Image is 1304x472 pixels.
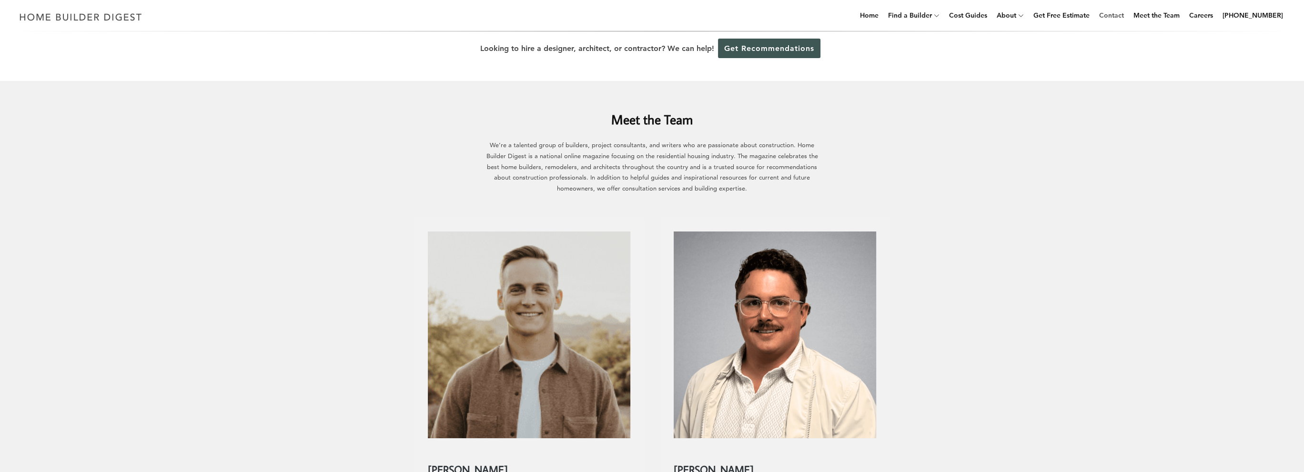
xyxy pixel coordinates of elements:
img: Home Builder Digest [15,8,146,26]
p: We’re a talented group of builders, project consultants, and writers who are passionate about con... [485,140,819,194]
h2: Meet the Team [414,96,890,129]
a: Get Recommendations [718,39,820,58]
